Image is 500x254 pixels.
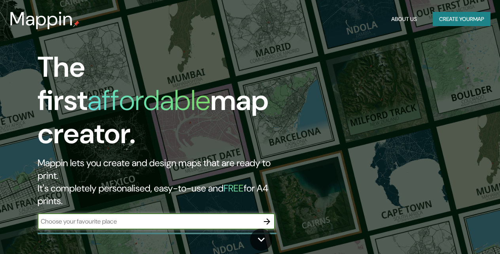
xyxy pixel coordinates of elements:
[430,223,491,245] iframe: Help widget launcher
[9,8,73,30] h3: Mappin
[87,82,210,119] h1: affordable
[73,21,80,27] img: mappin-pin
[38,217,259,226] input: Choose your favourite place
[38,157,288,207] h2: Mappin lets you create and design maps that are ready to print. It's completely personalised, eas...
[38,51,288,157] h1: The first map creator.
[223,182,244,194] h5: FREE
[388,12,420,27] button: About Us
[433,12,491,27] button: Create yourmap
